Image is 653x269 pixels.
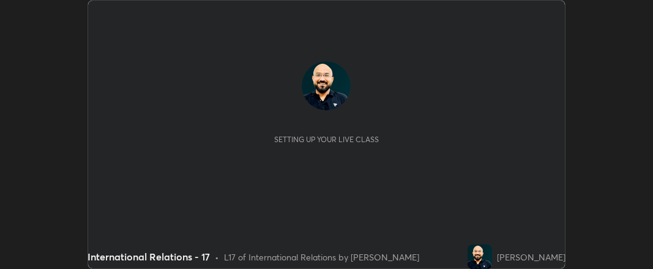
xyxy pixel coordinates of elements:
[302,61,351,110] img: dce87ff643814310a11c14a9d54993c6.jpg
[497,251,565,263] div: [PERSON_NAME]
[468,244,492,269] img: dce87ff643814310a11c14a9d54993c6.jpg
[274,135,379,144] div: Setting up your live class
[224,251,419,263] div: L17 of International Relations by [PERSON_NAME]
[215,251,219,263] div: •
[88,249,210,264] div: International Relations - 17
